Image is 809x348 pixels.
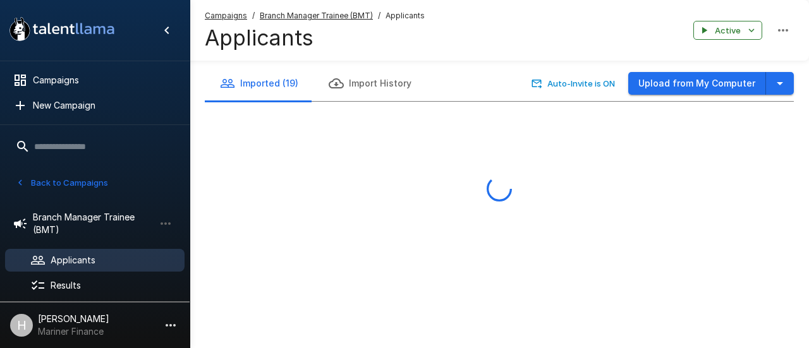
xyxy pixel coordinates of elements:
button: Import History [313,66,427,101]
h4: Applicants [205,25,425,51]
u: Campaigns [205,11,247,20]
button: Upload from My Computer [628,72,766,95]
button: Active [693,21,762,40]
button: Auto-Invite is ON [529,74,618,93]
button: Imported (19) [205,66,313,101]
span: / [378,9,380,22]
span: / [252,9,255,22]
u: Branch Manager Trainee (BMT) [260,11,373,20]
span: Applicants [386,9,425,22]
